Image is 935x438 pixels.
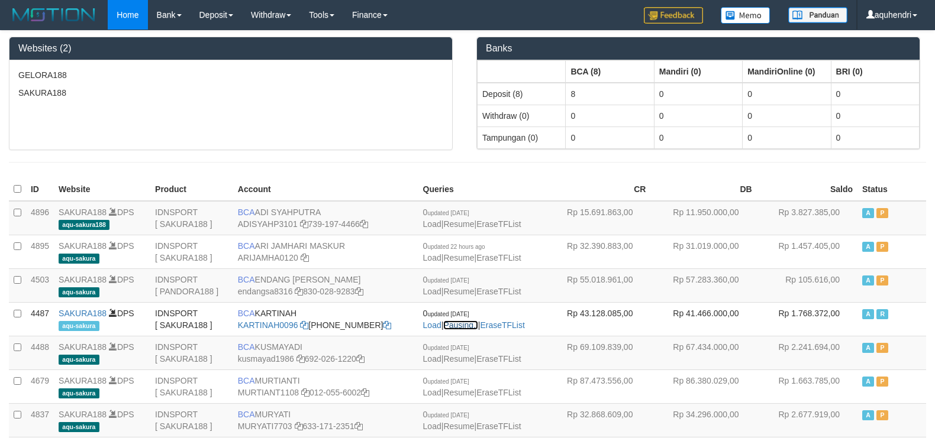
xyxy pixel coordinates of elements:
[544,336,650,369] td: Rp 69.109.839,00
[423,309,469,318] span: 0
[356,354,365,364] a: Copy 6920261220 to clipboard
[360,219,368,229] a: Copy 7391974466 to clipboard
[238,207,255,217] span: BCA
[354,421,363,431] a: Copy 6331712351 to clipboard
[650,235,756,268] td: Rp 31.019.000,00
[233,178,418,201] th: Account
[443,320,478,330] a: Pausing..
[650,302,756,336] td: Rp 41.466.000,00
[486,43,911,54] h3: Banks
[544,403,650,437] td: Rp 32.868.609,00
[233,336,418,369] td: KUSMAYADI 692-026-1220
[478,126,566,148] td: Tampungan (0)
[238,376,255,385] span: BCA
[443,287,474,296] a: Resume
[423,388,441,397] a: Load
[743,83,831,105] td: 0
[644,7,703,24] img: Feedback.jpg
[233,201,418,235] td: ADI SYAHPUTRA 739-197-4466
[233,302,418,336] td: KARTINAH [PHONE_NUMBER]
[423,376,469,385] span: 0
[478,105,566,126] td: Withdraw (0)
[650,369,756,403] td: Rp 86.380.029,00
[876,343,888,353] span: Paused
[423,207,469,217] span: 0
[654,60,742,83] th: Group: activate to sort column ascending
[654,83,742,105] td: 0
[566,60,654,83] th: Group: activate to sort column ascending
[9,6,99,24] img: MOTION_logo.png
[757,302,857,336] td: Rp 1.768.372,00
[862,309,874,319] span: Active
[238,309,255,318] span: BCA
[361,388,369,397] a: Copy 0120556002 to clipboard
[862,208,874,218] span: Active
[566,105,654,126] td: 0
[238,354,294,364] a: kusmayad1986
[238,253,298,262] a: ARIJAMHA0120
[296,354,305,364] a: Copy kusmayad1986 to clipboard
[423,421,441,431] a: Load
[423,342,469,352] span: 0
[238,219,298,229] a: ADISYAHP3101
[423,241,521,262] span: | |
[233,369,418,403] td: MURTIANTI 012-055-6002
[238,421,292,431] a: MURYATI7703
[544,302,650,336] td: Rp 43.128.085,00
[544,235,650,268] td: Rp 32.390.883,00
[862,242,874,252] span: Active
[301,253,309,262] a: Copy ARIJAMHA0120 to clipboard
[423,207,521,229] span: | |
[480,320,524,330] a: EraseTFList
[427,277,469,284] span: updated [DATE]
[544,201,650,235] td: Rp 15.691.863,00
[876,377,888,387] span: Paused
[757,369,857,403] td: Rp 1.663.785,00
[300,320,308,330] a: Copy KARTINAH0096 to clipboard
[478,60,566,83] th: Group: activate to sort column ascending
[427,244,485,250] span: updated 22 hours ago
[423,275,521,296] span: | |
[650,178,756,201] th: DB
[876,242,888,252] span: Paused
[757,403,857,437] td: Rp 2.677.919,00
[476,388,521,397] a: EraseTFList
[544,178,650,201] th: CR
[757,201,857,235] td: Rp 3.827.385,00
[238,275,255,284] span: BCA
[443,219,474,229] a: Resume
[427,412,469,418] span: updated [DATE]
[418,178,545,201] th: Queries
[423,342,521,364] span: | |
[423,219,441,229] a: Load
[650,201,756,235] td: Rp 11.950.000,00
[238,410,255,419] span: BCA
[423,410,521,431] span: | |
[295,287,303,296] a: Copy endangsa8316 to clipboard
[233,403,418,437] td: MURYATI 633-171-2351
[476,354,521,364] a: EraseTFList
[238,241,255,251] span: BCA
[476,253,521,262] a: EraseTFList
[423,309,525,330] span: | |
[757,178,857,201] th: Saldo
[423,241,485,251] span: 0
[876,309,888,319] span: Running
[423,253,441,262] a: Load
[862,410,874,420] span: Active
[423,354,441,364] a: Load
[427,345,469,351] span: updated [DATE]
[423,320,441,330] a: Load
[862,343,874,353] span: Active
[857,178,926,201] th: Status
[423,410,469,419] span: 0
[757,336,857,369] td: Rp 2.241.694,00
[355,287,363,296] a: Copy 8300289283 to clipboard
[238,342,255,352] span: BCA
[300,219,308,229] a: Copy ADISYAHP3101 to clipboard
[427,210,469,216] span: updated [DATE]
[443,354,474,364] a: Resume
[238,388,299,397] a: MURTIANT1108
[295,421,303,431] a: Copy MURYATI7703 to clipboard
[650,403,756,437] td: Rp 34.296.000,00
